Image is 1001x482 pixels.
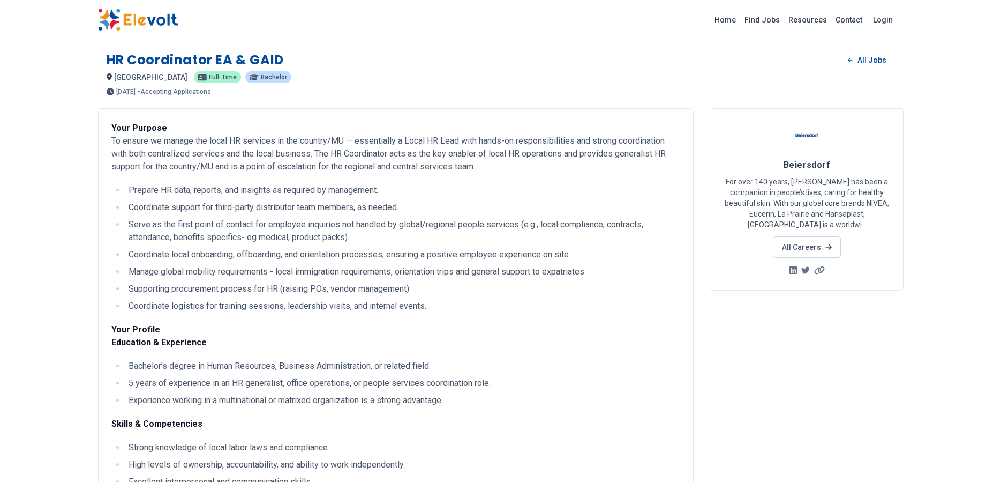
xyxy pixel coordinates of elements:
[711,303,904,454] iframe: Advertisement
[125,394,680,407] li: Experience working in a multinational or matrixed organization is a strong advantage.
[125,377,680,390] li: 5 years of experience in an HR generalist, office operations, or people services coordination role.
[831,11,867,28] a: Contact
[784,11,831,28] a: Resources
[111,324,160,335] strong: Your Profile
[111,419,202,429] strong: Skills & Competencies
[839,52,894,68] a: All Jobs
[724,176,890,230] p: For over 140 years, [PERSON_NAME] has been a companion in people’s lives, caring for healthy beau...
[125,300,680,313] li: Coordinate logistics for training sessions, leadership visits, and internal events.
[125,201,680,214] li: Coordinate support for third-party distributor team members, as needed.
[98,9,178,31] img: Elevolt
[125,184,680,197] li: Prepare HR data, reports, and insights as required by management.
[125,360,680,373] li: Bachelor’s degree in Human Resources, Business Administration, or related field.
[740,11,784,28] a: Find Jobs
[125,248,680,261] li: Coordinate local onboarding, offboarding, and orientation processes, ensuring a positive employee...
[209,74,237,80] span: Full-time
[773,236,841,258] a: All Careers
[111,123,167,133] strong: Your Purpose
[710,11,740,28] a: Home
[138,88,211,95] p: - Accepting Applications
[116,88,136,95] span: [DATE]
[125,458,680,471] li: High levels of ownership, accountability, and ability to work independently.
[125,265,680,278] li: Manage global mobility requirements - local immigration requirements, orientation trips and gener...
[794,122,821,149] img: Beiersdorf
[261,74,287,80] span: Bachelor
[111,337,207,347] strong: Education & Experience
[125,218,680,244] li: Serve as the first point of contact for employee inquiries not handled by global/regional people ...
[125,283,680,295] li: Supporting procurement process for HR (raising POs, vendor management)
[784,160,831,170] span: Beiersdorf
[125,441,680,454] li: Strong knowledge of local labor laws and compliance.
[867,9,899,31] a: Login
[107,51,284,69] h1: HR Coordinator EA & GAID
[114,73,187,81] span: [GEOGRAPHIC_DATA]
[111,122,680,173] p: To ensure we manage the local HR services in the country/MU — essentially a Local HR Lead with ha...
